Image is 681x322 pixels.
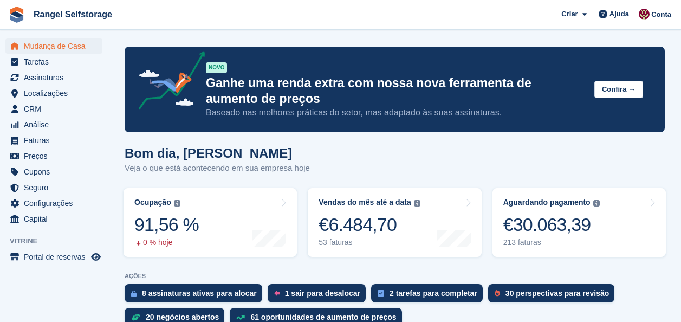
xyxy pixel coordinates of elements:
[131,313,140,321] img: deal-1b604bf984904fb50ccaf53a9ad4b4a5d6e5aea283cecdc64d6e3604feb123c2.svg
[268,284,371,308] a: 1 sair para desalocar
[561,9,578,20] span: Criar
[5,133,102,148] a: menu
[206,75,586,107] p: Ganhe uma renda extra com nossa nova ferramenta de aumento de preços
[319,214,420,236] div: €6.484,70
[593,200,600,207] img: icon-info-grey-7440780725fd019a000dd9b08b2336e03edf1995a4989e88bcd33f0948082b44.svg
[29,5,116,23] a: Rangel Selfstorage
[24,211,89,227] span: Capital
[639,9,650,20] img: Diana Moreira
[5,211,102,227] a: menu
[371,284,488,308] a: 2 tarefas para completar
[146,313,219,321] div: 20 negócios abertos
[5,86,102,101] a: menu
[125,273,665,280] p: AÇÕES
[206,107,586,119] p: Baseado nas melhores práticas do setor, mas adaptado às suas assinaturas.
[89,250,102,263] a: Loja de pré-visualização
[488,284,620,308] a: 30 perspectivas para revisão
[24,101,89,117] span: CRM
[24,70,89,85] span: Assinaturas
[24,86,89,101] span: Localizações
[24,54,89,69] span: Tarefas
[319,198,411,207] div: Vendas do mês até a data
[594,81,643,99] button: Confira →
[651,9,671,20] span: Conta
[285,289,360,298] div: 1 sair para desalocar
[129,51,205,113] img: price-adjustments-announcement-icon-8257ccfd72463d97f412b2fc003d46551f7dbcb40ab6d574587a9cd5c0d94...
[5,249,102,265] a: menu
[250,313,396,321] div: 61 oportunidades de aumento de preços
[134,198,171,207] div: Ocupação
[5,117,102,132] a: menu
[5,54,102,69] a: menu
[206,62,227,73] div: NOVO
[24,133,89,148] span: Faturas
[24,249,89,265] span: Portal de reservas
[9,7,25,23] img: stora-icon-8386f47178a22dfd0bd8f6a31ec36ba5ce8667c1dd55bd0f319d3a0aa187defe.svg
[5,38,102,54] a: menu
[24,164,89,179] span: Cupons
[319,238,420,247] div: 53 faturas
[5,180,102,195] a: menu
[134,238,199,247] div: 0 % hoje
[24,38,89,54] span: Mudança de Casa
[505,289,609,298] div: 30 perspectivas para revisão
[134,214,199,236] div: 91,56 %
[503,214,600,236] div: €30.063,39
[308,188,481,257] a: Vendas do mês até a data €6.484,70 53 faturas
[24,117,89,132] span: Análise
[503,198,591,207] div: Aguardando pagamento
[10,236,108,247] span: Vitrine
[274,290,280,297] img: move_outs_to_deallocate_icon-f764333ba52eb49d3ac5e1228854f67142a1ed5810a6f6cc68b1a99e826820c5.svg
[495,290,500,297] img: prospect-51fa495bee0391a8d652442698ab0144808aea92771e9ea1ae160a38d050c398.svg
[124,188,297,257] a: Ocupação 91,56 % 0 % hoje
[5,164,102,179] a: menu
[142,289,257,298] div: 8 assinaturas ativas para alocar
[131,290,137,297] img: active_subscription_to_allocate_icon-d502201f5373d7db506a760aba3b589e785aa758c864c3986d89f69b8ff3...
[5,149,102,164] a: menu
[414,200,420,207] img: icon-info-grey-7440780725fd019a000dd9b08b2336e03edf1995a4989e88bcd33f0948082b44.svg
[5,70,102,85] a: menu
[492,188,666,257] a: Aguardando pagamento €30.063,39 213 faturas
[236,315,245,320] img: price_increase_opportunities-93ffe204e8149a01c8c9dc8f82e8f89637d9d84a8eef4429ea346261dce0b2c0.svg
[609,9,629,20] span: Ajuda
[24,149,89,164] span: Preços
[24,180,89,195] span: Seguro
[5,196,102,211] a: menu
[125,162,310,175] p: Veja o que está acontecendo em sua empresa hoje
[503,238,600,247] div: 213 faturas
[5,101,102,117] a: menu
[24,196,89,211] span: Configurações
[125,284,268,308] a: 8 assinaturas ativas para alocar
[378,290,384,297] img: task-75834270c22a3079a89374b754ae025e5fb1db73e45f91037f5363f120a921f8.svg
[390,289,477,298] div: 2 tarefas para completar
[174,200,180,207] img: icon-info-grey-7440780725fd019a000dd9b08b2336e03edf1995a4989e88bcd33f0948082b44.svg
[125,146,310,160] h1: Bom dia, [PERSON_NAME]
